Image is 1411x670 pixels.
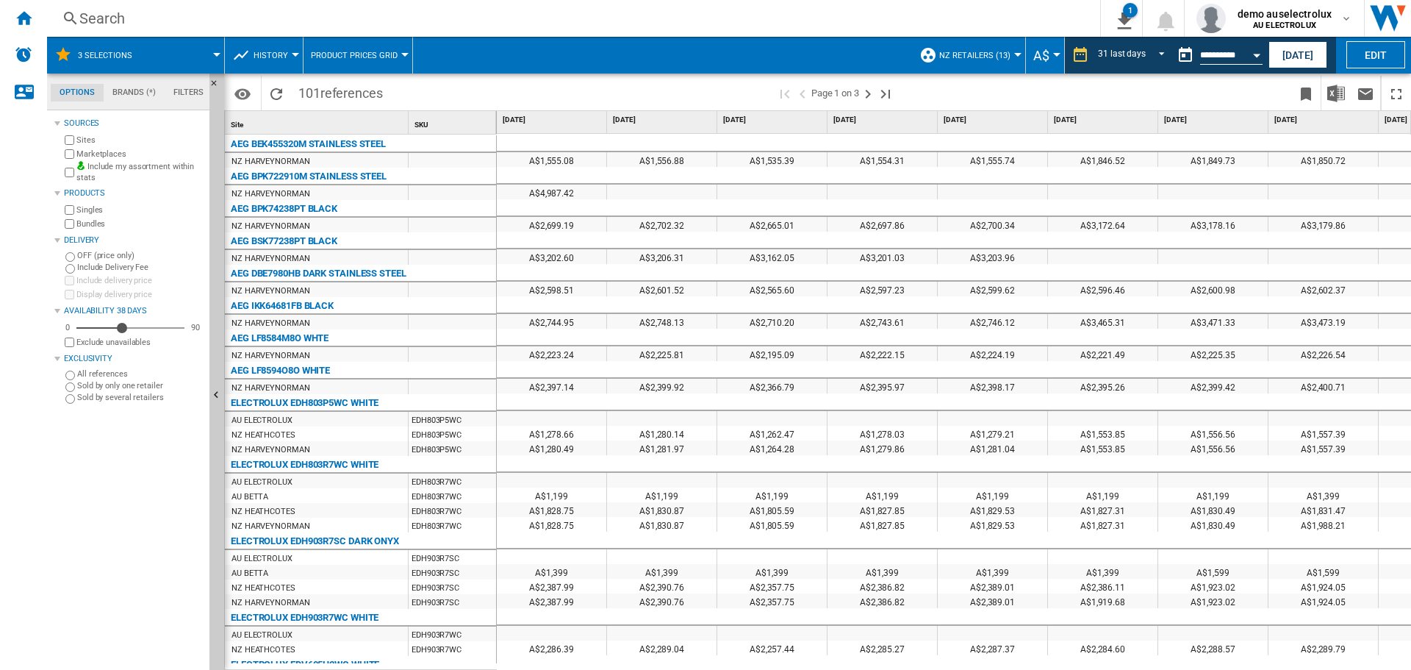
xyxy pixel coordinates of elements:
[409,488,496,503] div: EDH803R7WC
[607,564,717,579] div: A$1,399
[15,46,32,63] img: alerts-logo.svg
[939,37,1018,74] button: NZ Retailers (13)
[717,282,827,296] div: A$2,565.60
[938,314,1047,329] div: A$2,746.12
[1268,517,1378,532] div: A$1,988.21
[231,609,378,627] div: ELECTROLUX EDH903R7WC WHITE
[1048,426,1157,441] div: A$1,553.85
[231,643,295,657] div: NZ HEATHCOTES
[1268,564,1378,579] div: A$1,599
[65,219,74,229] input: Bundles
[938,564,1047,579] div: A$1,399
[65,338,74,347] input: Display delivery price
[409,641,496,656] div: EDH903R7WC
[827,517,937,532] div: A$1,827.85
[827,426,937,441] div: A$1,278.03
[1346,41,1405,68] button: Edit
[231,394,378,412] div: ELECTROLUX EDH803P5WC WHITE
[938,379,1047,393] div: A$2,398.17
[209,74,227,100] button: Hide
[1238,7,1332,21] span: demo auselectrolux
[723,115,824,125] span: [DATE]
[1048,579,1157,594] div: A$2,386.11
[830,111,937,129] div: [DATE]
[720,111,827,129] div: [DATE]
[497,502,606,517] div: A$1,828.75
[231,519,310,534] div: NZ HARVEYNORMAN
[497,217,606,232] div: A$2,699.19
[827,502,937,517] div: A$1,827.85
[231,154,310,169] div: NZ HARVEYNORMAN
[231,566,268,581] div: AU BETTA
[76,289,204,300] label: Display delivery price
[717,217,827,232] div: A$2,665.01
[938,426,1047,441] div: A$1,279.21
[1048,594,1157,608] div: A$1,919.68
[827,441,937,455] div: A$1,279.86
[1098,49,1146,59] div: 31 last days
[409,412,496,427] div: EDH803P5WC
[231,316,310,331] div: NZ HARVEYNORMAN
[1158,517,1268,532] div: A$1,830.49
[64,235,204,246] div: Delivery
[1268,441,1378,455] div: A$1,557.39
[64,188,204,199] div: Products
[607,594,717,608] div: A$2,390.76
[717,249,827,264] div: A$3,162.05
[64,118,204,129] div: Sources
[231,297,334,315] div: AEG IKK64681FB BLACK
[231,628,292,643] div: AU ELECTROLUX
[409,427,496,441] div: EDH803P5WC
[1268,41,1327,68] button: [DATE]
[54,37,217,74] div: 3 selections
[231,168,387,185] div: AEG BPK722910M STAINLESS STEEL
[1054,115,1155,125] span: [DATE]
[1171,37,1265,74] div: This report is based on a date in the past.
[1033,48,1049,63] span: A$
[717,502,827,517] div: A$1,805.59
[104,84,165,101] md-tab-item: Brands (*)
[607,346,717,361] div: A$2,225.81
[607,152,717,167] div: A$1,556.88
[938,641,1047,655] div: A$2,287.37
[1171,40,1200,70] button: md-calendar
[497,488,606,502] div: A$1,199
[1158,346,1268,361] div: A$2,225.35
[1243,40,1270,66] button: Open calendar
[1253,21,1316,30] b: AU ELECTROLUX
[938,441,1047,455] div: A$1,281.04
[938,217,1047,232] div: A$2,700.34
[1268,641,1378,655] div: A$2,289.79
[497,152,606,167] div: A$1,555.08
[497,346,606,361] div: A$2,223.24
[717,517,827,532] div: A$1,805.59
[1158,426,1268,441] div: A$1,556.56
[65,135,74,145] input: Sites
[1158,641,1268,655] div: A$2,288.57
[827,379,937,393] div: A$2,395.97
[76,149,204,160] label: Marketplaces
[1033,37,1057,74] button: A$
[717,152,827,167] div: A$1,535.39
[65,149,74,159] input: Marketplaces
[497,517,606,532] div: A$1,828.75
[607,488,717,502] div: A$1,199
[409,594,496,609] div: EDH903R7SC
[254,51,288,60] span: History
[607,426,717,441] div: A$1,280.14
[76,161,85,170] img: mysite-bg-18x18.png
[497,282,606,296] div: A$2,598.51
[1048,282,1157,296] div: A$2,596.46
[1048,152,1157,167] div: A$1,846.52
[1158,217,1268,232] div: A$3,178.16
[65,382,75,392] input: Sold by only one retailer
[717,441,827,455] div: A$1,264.28
[717,579,827,594] div: A$2,357.75
[231,505,295,519] div: NZ HEATHCOTES
[65,252,75,262] input: OFF (price only)
[1268,488,1378,502] div: A$1,399
[1164,115,1265,125] span: [DATE]
[607,249,717,264] div: A$3,206.31
[1291,76,1321,110] button: Bookmark this report
[497,185,606,199] div: A$4,987.42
